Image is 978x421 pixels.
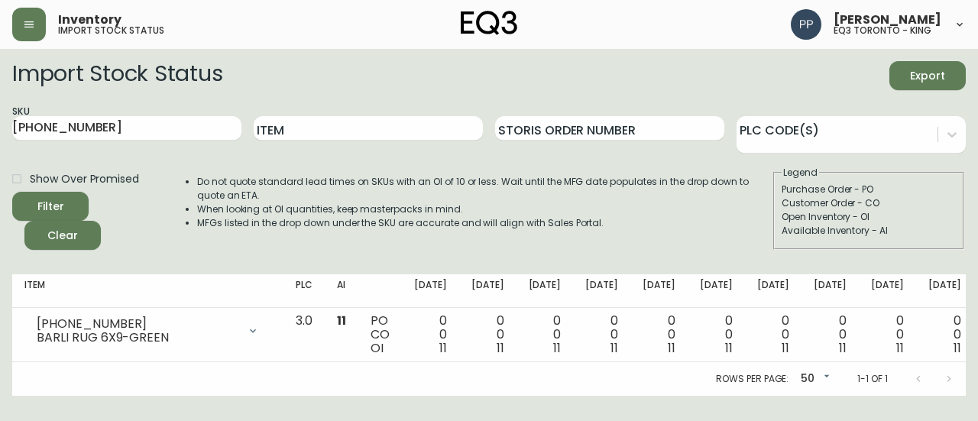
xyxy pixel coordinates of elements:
span: 11 [439,339,447,357]
span: 11 [782,339,789,357]
img: logo [461,11,517,35]
th: [DATE] [573,274,630,308]
div: 50 [795,367,833,392]
div: 0 0 [471,314,504,355]
div: 0 0 [871,314,904,355]
div: BARLI RUG 6X9-GREEN [37,331,238,345]
div: 0 0 [643,314,675,355]
th: Item [12,274,283,308]
th: [DATE] [630,274,688,308]
div: Purchase Order - PO [782,183,956,196]
h2: Import Stock Status [12,61,222,90]
li: Do not quote standard lead times on SKUs with an OI of 10 or less. Wait until the MFG date popula... [197,175,772,202]
th: [DATE] [688,274,745,308]
span: 11 [839,339,847,357]
button: Export [889,61,966,90]
img: 93ed64739deb6bac3372f15ae91c6632 [791,9,821,40]
div: 0 0 [928,314,961,355]
th: [DATE] [402,274,459,308]
div: PO CO [371,314,390,355]
div: 0 0 [529,314,562,355]
td: 3.0 [283,308,325,362]
th: [DATE] [745,274,802,308]
span: Show Over Promised [30,171,139,187]
button: Clear [24,221,101,250]
li: MFGs listed in the drop down under the SKU are accurate and will align with Sales Portal. [197,216,772,230]
div: 0 0 [585,314,618,355]
div: 0 0 [700,314,733,355]
span: Inventory [58,14,121,26]
li: When looking at OI quantities, keep masterpacks in mind. [197,202,772,216]
span: 11 [725,339,733,357]
legend: Legend [782,166,819,180]
span: [PERSON_NAME] [834,14,941,26]
p: 1-1 of 1 [857,372,888,386]
p: Rows per page: [716,372,789,386]
span: 11 [896,339,904,357]
div: 0 0 [814,314,847,355]
th: [DATE] [459,274,517,308]
span: 11 [668,339,675,357]
th: [DATE] [859,274,916,308]
span: 11 [954,339,961,357]
div: Customer Order - CO [782,196,956,210]
div: [PHONE_NUMBER]BARLI RUG 6X9-GREEN [24,314,271,348]
div: 0 0 [757,314,790,355]
h5: import stock status [58,26,164,35]
span: 11 [553,339,561,357]
th: AI [325,274,358,308]
div: 0 0 [414,314,447,355]
th: [DATE] [517,274,574,308]
span: OI [371,339,384,357]
h5: eq3 toronto - king [834,26,931,35]
span: 11 [337,312,346,329]
div: Open Inventory - OI [782,210,956,224]
th: [DATE] [916,274,973,308]
span: 11 [610,339,618,357]
th: [DATE] [802,274,859,308]
span: Export [902,66,954,86]
th: PLC [283,274,325,308]
div: Available Inventory - AI [782,224,956,238]
button: Filter [12,192,89,221]
div: [PHONE_NUMBER] [37,317,238,331]
span: Clear [37,226,89,245]
span: 11 [497,339,504,357]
